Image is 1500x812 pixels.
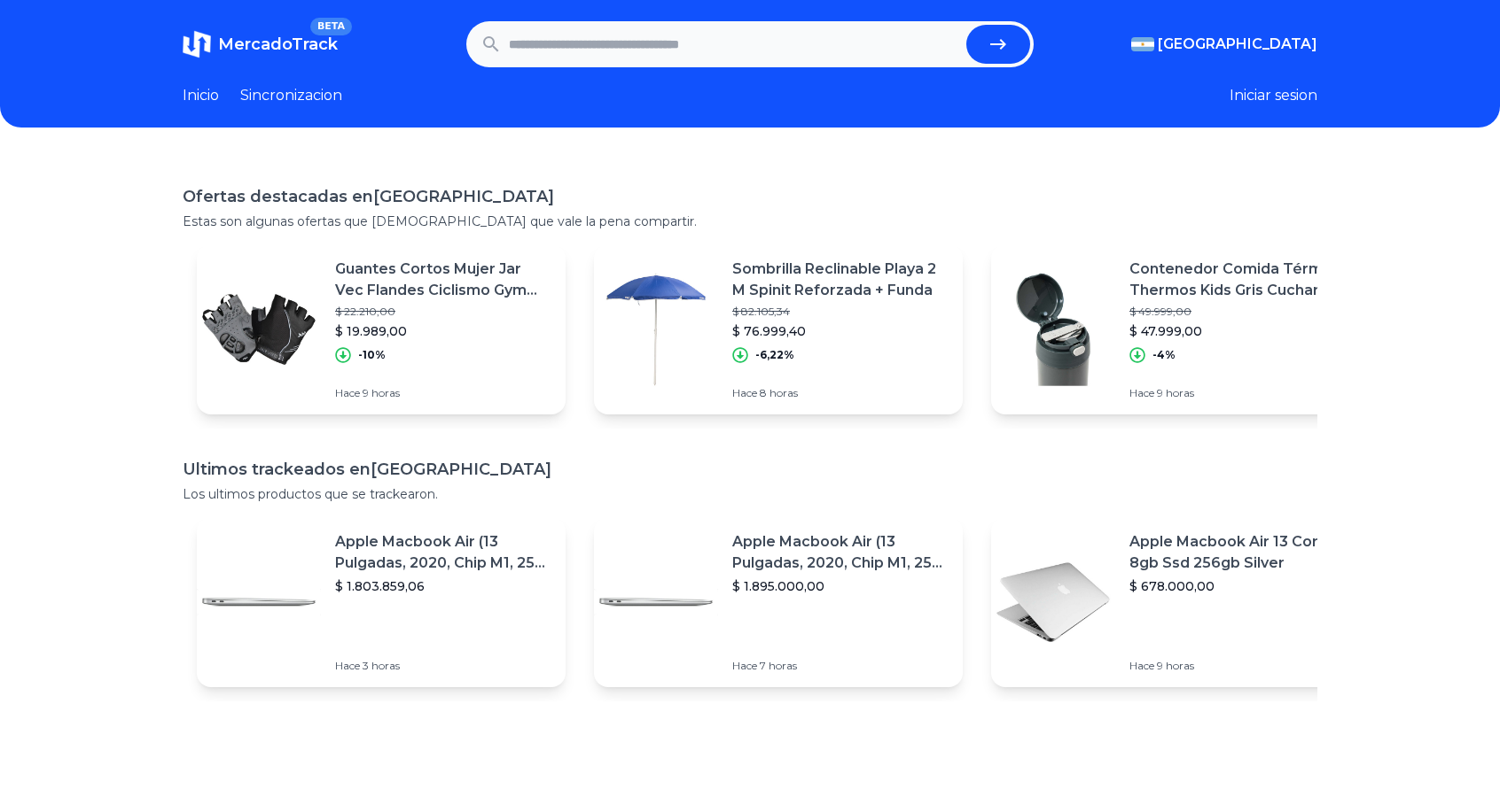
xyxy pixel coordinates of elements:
[732,386,949,400] p: Hace 8 horas
[335,531,551,574] p: Apple Macbook Air (13 Pulgadas, 2020, Chip M1, 256 Gb De Ssd, 8 Gb De Ram) - Plata
[594,517,963,687] a: Featured imageApple Macbook Air (13 Pulgadas, 2020, Chip M1, 256 Gb De Ssd, 8 Gb De Ram) - Plata$...
[594,244,963,414] a: Featured imageSombrilla Reclinable Playa 2 M Spinit Reforzada + Funda$ 82.105,34$ 76.999,40-6,22%...
[197,244,566,414] a: Featured imageGuantes Cortos Mujer Jar Vec Flandes Ciclismo Gym Training$ 22.210,00$ 19.989,00-10...
[991,517,1360,687] a: Featured imageApple Macbook Air 13 Core I5 8gb Ssd 256gb Silver$ 678.000,00Hace 9 horas
[218,35,338,54] span: MercadoTrack
[335,322,551,340] p: $ 19.989,00
[183,30,338,58] a: MercadoTrackBETA
[1129,386,1346,400] p: Hace 9 horas
[310,18,352,35] span: BETA
[1230,85,1317,106] button: Iniciar sesion
[197,267,321,391] img: Featured image
[1129,305,1346,319] p: $ 49.999,00
[732,259,949,301] p: Sombrilla Reclinable Playa 2 M Spinit Reforzada + Funda
[183,85,219,106] a: Inicio
[335,259,551,301] p: Guantes Cortos Mujer Jar Vec Flandes Ciclismo Gym Training
[991,267,1115,391] img: Featured image
[732,322,949,340] p: $ 76.999,40
[183,457,1317,482] h1: Ultimos trackeados en [GEOGRAPHIC_DATA]
[1158,34,1317,55] span: [GEOGRAPHIC_DATA]
[1131,37,1154,51] img: Argentina
[732,577,949,595] p: $ 1.895.000,00
[1129,659,1346,673] p: Hace 9 horas
[1131,34,1317,55] button: [GEOGRAPHIC_DATA]
[183,485,1317,503] p: Los ultimos productos que se trackearon.
[594,540,718,664] img: Featured image
[732,659,949,673] p: Hace 7 horas
[183,184,1317,209] h1: Ofertas destacadas en [GEOGRAPHIC_DATA]
[594,267,718,391] img: Featured image
[197,517,566,687] a: Featured imageApple Macbook Air (13 Pulgadas, 2020, Chip M1, 256 Gb De Ssd, 8 Gb De Ram) - Plata$...
[1129,531,1346,574] p: Apple Macbook Air 13 Core I5 8gb Ssd 256gb Silver
[1129,259,1346,301] p: Contenedor Comida Térmico Thermos Kids Gris Cuchara Metalica
[197,540,321,664] img: Featured image
[183,30,211,58] img: MercadoTrack
[755,348,794,362] p: -6,22%
[183,213,1317,230] p: Estas son algunas ofertas que [DEMOGRAPHIC_DATA] que vale la pena compartir.
[991,540,1115,664] img: Featured image
[1152,348,1176,362] p: -4%
[732,531,949,574] p: Apple Macbook Air (13 Pulgadas, 2020, Chip M1, 256 Gb De Ssd, 8 Gb De Ram) - Plata
[1129,322,1346,340] p: $ 47.999,00
[335,305,551,319] p: $ 22.210,00
[991,244,1360,414] a: Featured imageContenedor Comida Térmico Thermos Kids Gris Cuchara Metalica$ 49.999,00$ 47.999,00-...
[335,386,551,400] p: Hace 9 horas
[358,348,386,362] p: -10%
[335,577,551,595] p: $ 1.803.859,06
[1129,577,1346,595] p: $ 678.000,00
[240,85,342,106] a: Sincronizacion
[335,659,551,673] p: Hace 3 horas
[732,305,949,319] p: $ 82.105,34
